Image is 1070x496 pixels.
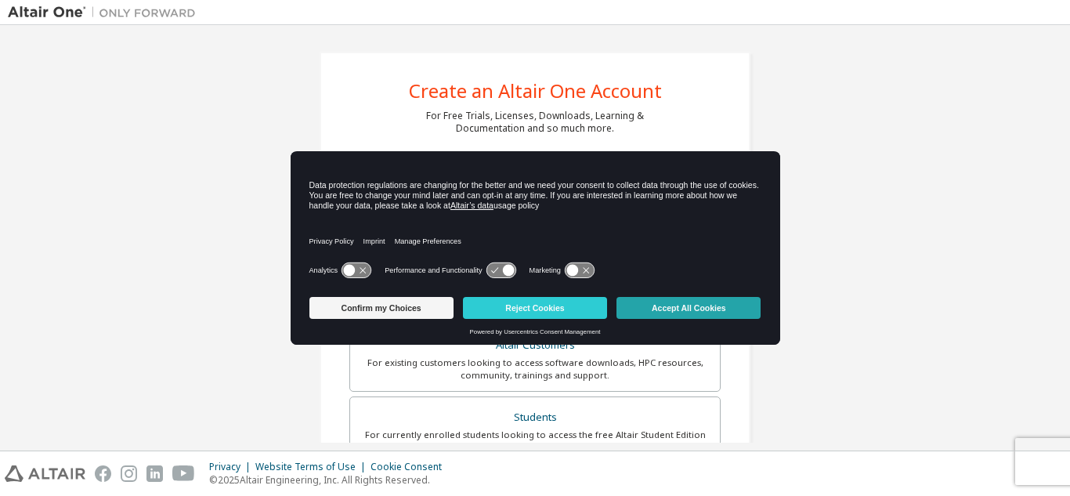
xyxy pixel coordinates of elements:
div: Altair Customers [360,335,710,357]
div: Students [360,407,710,429]
img: youtube.svg [172,465,195,482]
p: © 2025 Altair Engineering, Inc. All Rights Reserved. [209,473,451,487]
div: Privacy [209,461,255,473]
img: Altair One [8,5,204,20]
div: Website Terms of Use [255,461,371,473]
img: linkedin.svg [146,465,163,482]
img: facebook.svg [95,465,111,482]
div: For currently enrolled students looking to access the free Altair Student Edition bundle and all ... [360,429,710,454]
div: For Free Trials, Licenses, Downloads, Learning & Documentation and so much more. [426,110,644,135]
img: altair_logo.svg [5,465,85,482]
div: Cookie Consent [371,461,451,473]
div: Create an Altair One Account [409,81,662,100]
img: instagram.svg [121,465,137,482]
div: For existing customers looking to access software downloads, HPC resources, community, trainings ... [360,357,710,382]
